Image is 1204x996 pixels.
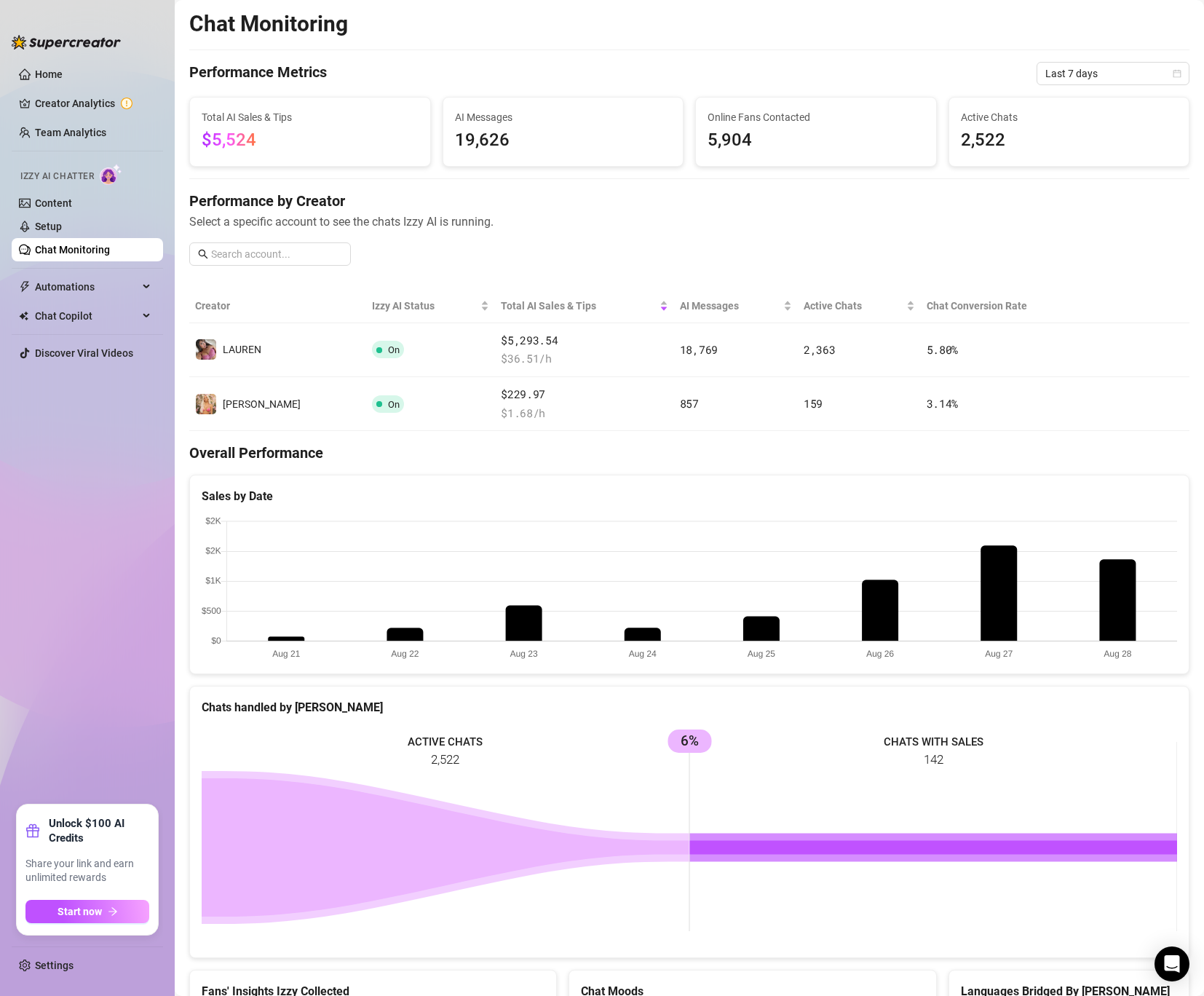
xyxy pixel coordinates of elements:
[680,342,718,357] span: 18,769
[674,289,798,323] th: AI Messages
[25,900,149,923] button: Start nowarrow-right
[455,127,672,154] span: 19,626
[961,109,1178,125] span: Active Chats
[189,191,1189,211] h4: Performance by Creator
[223,344,261,355] span: ️‍LAUREN
[804,396,823,411] span: 159
[804,298,903,314] span: Active Chats
[961,127,1178,154] span: 2,522
[35,347,133,359] a: Discover Viral Videos
[202,130,256,150] span: $5,524
[189,443,1189,463] h4: Overall Performance
[189,10,348,38] h2: Chat Monitoring
[680,298,780,314] span: AI Messages
[189,289,366,323] th: Creator
[189,213,1189,231] span: Select a specific account to see the chats Izzy AI is running.
[196,394,216,414] img: Anthia
[35,197,72,209] a: Content
[680,396,699,411] span: 857
[20,170,94,183] span: Izzy AI Chatter
[108,906,118,917] span: arrow-right
[455,109,672,125] span: AI Messages
[35,275,138,299] span: Automations
[708,109,924,125] span: Online Fans Contacted
[366,289,496,323] th: Izzy AI Status
[1155,946,1189,981] div: Open Intercom Messenger
[35,68,63,80] a: Home
[35,127,106,138] a: Team Analytics
[25,857,149,885] span: Share your link and earn unlimited rewards
[501,405,668,422] span: $ 1.68 /h
[927,396,959,411] span: 3.14 %
[804,342,836,357] span: 2,363
[58,906,102,917] span: Start now
[495,289,674,323] th: Total AI Sales & Tips
[501,350,668,368] span: $ 36.51 /h
[372,298,478,314] span: Izzy AI Status
[198,249,208,259] span: search
[35,960,74,971] a: Settings
[35,244,110,256] a: Chat Monitoring
[708,127,924,154] span: 5,904
[25,823,40,838] span: gift
[501,332,668,349] span: $5,293.54
[202,698,1177,716] div: Chats handled by [PERSON_NAME]
[501,386,668,403] span: $229.97
[211,246,342,262] input: Search account...
[388,399,400,410] span: On
[189,62,327,85] h4: Performance Metrics
[12,35,121,50] img: logo-BBDzfeDw.svg
[927,342,959,357] span: 5.80 %
[798,289,921,323] th: Active Chats
[19,311,28,321] img: Chat Copilot
[35,304,138,328] span: Chat Copilot
[100,164,122,185] img: AI Chatter
[19,281,31,293] span: thunderbolt
[388,344,400,355] span: On
[196,339,216,360] img: ️‍LAUREN
[202,487,1177,505] div: Sales by Date
[501,298,657,314] span: Total AI Sales & Tips
[35,92,151,115] a: Creator Analytics exclamation-circle
[1045,63,1181,84] span: Last 7 days
[1173,69,1181,78] span: calendar
[35,221,62,232] a: Setup
[921,289,1090,323] th: Chat Conversion Rate
[49,816,149,845] strong: Unlock $100 AI Credits
[202,109,419,125] span: Total AI Sales & Tips
[223,398,301,410] span: [PERSON_NAME]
